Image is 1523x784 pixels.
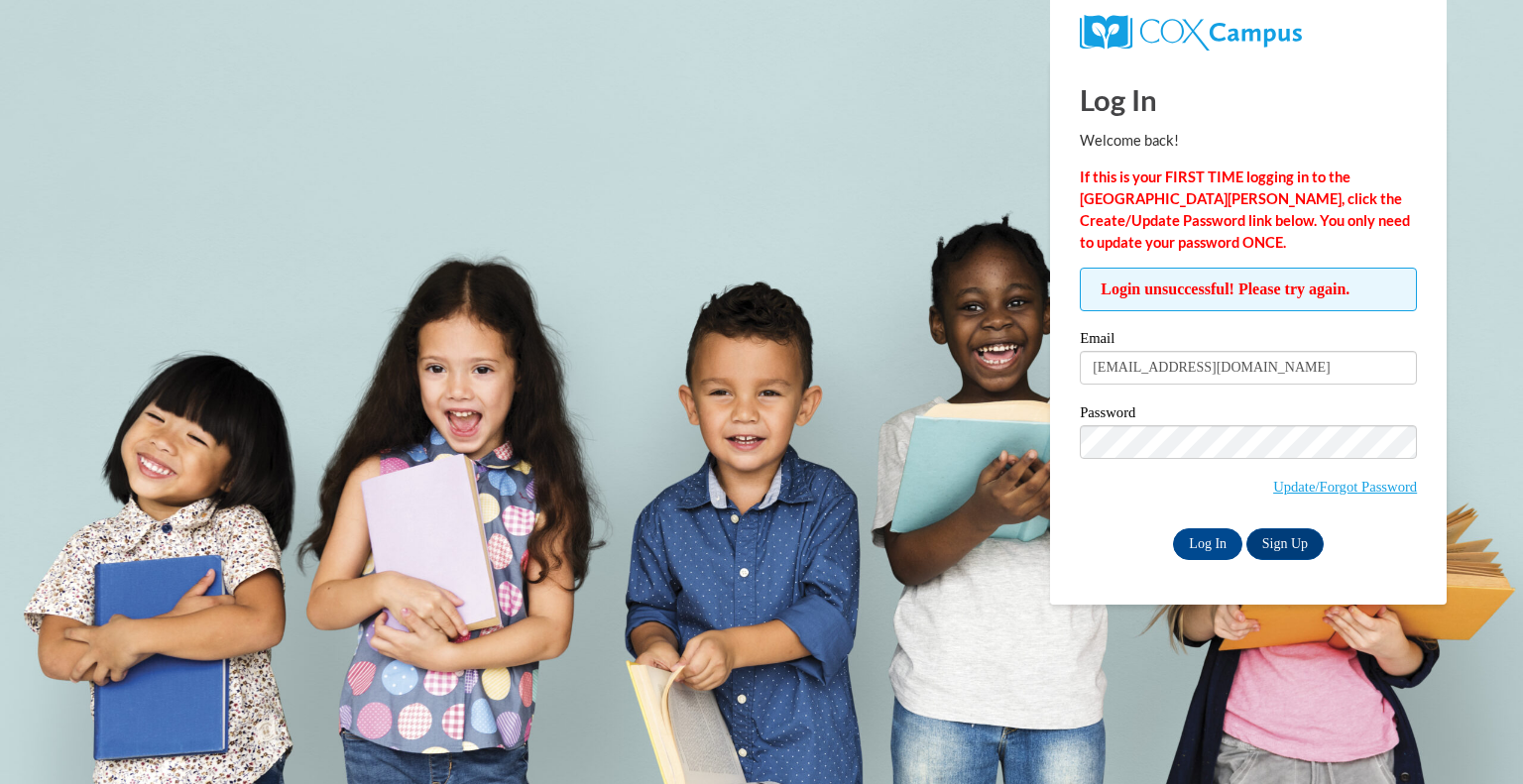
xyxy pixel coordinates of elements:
[1080,15,1302,51] img: COX Campus
[1273,479,1417,495] a: Update/Forgot Password
[1080,15,1417,51] a: COX Campus
[1080,79,1417,120] h1: Log In
[1080,168,1410,251] strong: If this is your FIRST TIME logging in to the [GEOGRAPHIC_DATA][PERSON_NAME], click the Create/Upd...
[1173,528,1242,560] input: Log In
[1246,528,1324,560] a: Sign Up
[1080,268,1417,311] span: Login unsuccessful! Please try again.
[1080,130,1417,152] p: Welcome back!
[1080,405,1417,425] label: Password
[1080,331,1417,351] label: Email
